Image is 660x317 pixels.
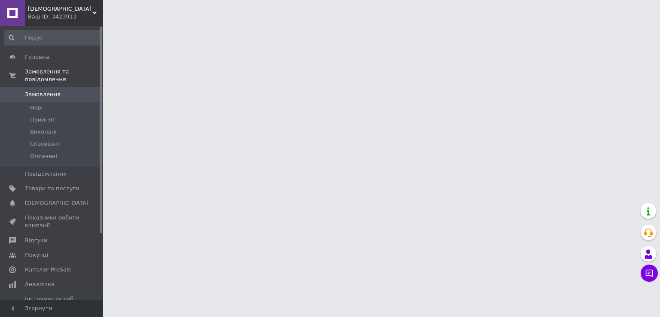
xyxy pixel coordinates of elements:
span: [DEMOGRAPHIC_DATA] [25,199,89,207]
span: Оплачені [30,152,57,160]
span: Товари та послуги [25,185,79,192]
span: Покупці [25,251,48,259]
span: Повідомлення [25,170,67,178]
span: Замовлення [25,91,61,98]
span: Нові [30,104,43,112]
span: Виконані [30,128,57,136]
span: Каталог ProSale [25,266,71,274]
span: Прийняті [30,116,57,124]
div: Ваш ID: 3423913 [28,13,103,21]
input: Пошук [4,30,101,46]
span: Відгуки [25,237,47,244]
span: Аналітика [25,280,55,288]
span: Замовлення та повідомлення [25,68,103,83]
span: Levita [28,5,92,13]
span: Інструменти веб-майстра та SEO [25,295,79,311]
button: Чат з покупцем [641,265,658,282]
span: Показники роботи компанії [25,214,79,229]
span: Головна [25,53,49,61]
span: Скасовані [30,140,59,148]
